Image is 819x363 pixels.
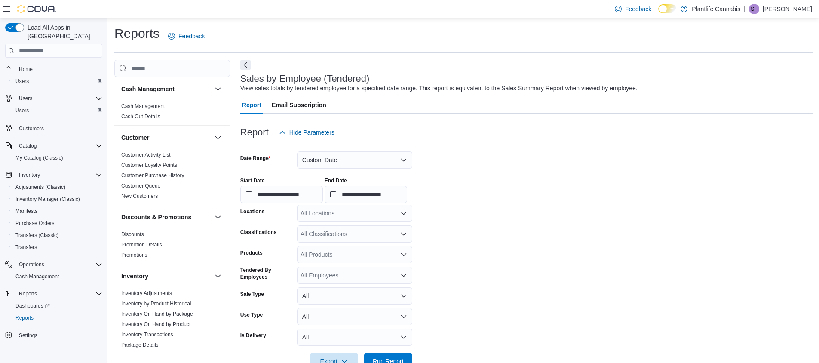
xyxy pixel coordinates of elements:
[400,251,407,258] button: Open list of options
[12,271,62,282] a: Cash Management
[240,84,638,93] div: View sales totals by tendered employee for a specified date range. This report is equivalent to t...
[12,182,102,192] span: Adjustments (Classic)
[12,313,37,323] a: Reports
[12,182,69,192] a: Adjustments (Classic)
[15,289,102,299] span: Reports
[121,85,175,93] h3: Cash Management
[15,273,59,280] span: Cash Management
[15,302,50,309] span: Dashboards
[19,95,32,102] span: Users
[213,271,223,281] button: Inventory
[121,182,160,189] span: Customer Queue
[15,141,102,151] span: Catalog
[19,332,37,339] span: Settings
[242,96,261,114] span: Report
[12,105,32,116] a: Users
[15,64,36,74] a: Home
[121,272,211,280] button: Inventory
[121,290,172,296] a: Inventory Adjustments
[240,229,277,236] label: Classifications
[15,123,47,134] a: Customers
[15,64,102,74] span: Home
[15,170,102,180] span: Inventory
[400,210,407,217] button: Open list of options
[213,132,223,143] button: Customer
[12,153,102,163] span: My Catalog (Classic)
[240,332,266,339] label: Is Delivery
[751,4,757,14] span: SF
[9,300,106,312] a: Dashboards
[240,311,263,318] label: Use Type
[15,330,41,341] a: Settings
[2,92,106,105] button: Users
[9,152,106,164] button: My Catalog (Classic)
[12,313,102,323] span: Reports
[9,75,106,87] button: Users
[744,4,745,14] p: |
[297,308,412,325] button: All
[297,287,412,305] button: All
[121,311,193,317] a: Inventory On Hand by Package
[2,169,106,181] button: Inventory
[9,241,106,253] button: Transfers
[240,60,251,70] button: Next
[325,177,347,184] label: End Date
[121,133,149,142] h3: Customer
[213,84,223,94] button: Cash Management
[276,124,338,141] button: Hide Parameters
[121,103,165,109] a: Cash Management
[121,300,191,307] span: Inventory by Product Historical
[297,329,412,346] button: All
[12,206,41,216] a: Manifests
[15,289,40,299] button: Reports
[15,107,29,114] span: Users
[9,271,106,283] button: Cash Management
[121,213,191,221] h3: Discounts & Promotions
[121,311,193,317] span: Inventory On Hand by Package
[12,105,102,116] span: Users
[121,114,160,120] a: Cash Out Details
[121,85,211,93] button: Cash Management
[9,105,106,117] button: Users
[12,301,53,311] a: Dashboards
[15,78,29,85] span: Users
[15,232,58,239] span: Transfers (Classic)
[240,291,264,298] label: Sale Type
[9,181,106,193] button: Adjustments (Classic)
[15,244,37,251] span: Transfers
[114,101,230,125] div: Cash Management
[12,230,62,240] a: Transfers (Classic)
[121,113,160,120] span: Cash Out Details
[15,184,65,191] span: Adjustments (Classic)
[2,329,106,341] button: Settings
[658,4,676,13] input: Dark Mode
[2,140,106,152] button: Catalog
[121,231,144,238] span: Discounts
[15,170,43,180] button: Inventory
[178,32,205,40] span: Feedback
[325,186,407,203] input: Press the down key to open a popover containing a calendar.
[12,76,32,86] a: Users
[240,208,265,215] label: Locations
[400,231,407,237] button: Open list of options
[121,172,184,179] span: Customer Purchase History
[763,4,812,14] p: [PERSON_NAME]
[12,271,102,282] span: Cash Management
[611,0,655,18] a: Feedback
[121,162,177,168] a: Customer Loyalty Points
[15,196,80,203] span: Inventory Manager (Classic)
[121,133,211,142] button: Customer
[240,127,269,138] h3: Report
[121,301,191,307] a: Inventory by Product Historical
[19,261,44,268] span: Operations
[121,332,173,338] a: Inventory Transactions
[289,128,334,137] span: Hide Parameters
[15,154,63,161] span: My Catalog (Classic)
[9,205,106,217] button: Manifests
[121,213,211,221] button: Discounts & Promotions
[15,141,40,151] button: Catalog
[12,206,102,216] span: Manifests
[121,252,147,258] a: Promotions
[121,151,171,158] span: Customer Activity List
